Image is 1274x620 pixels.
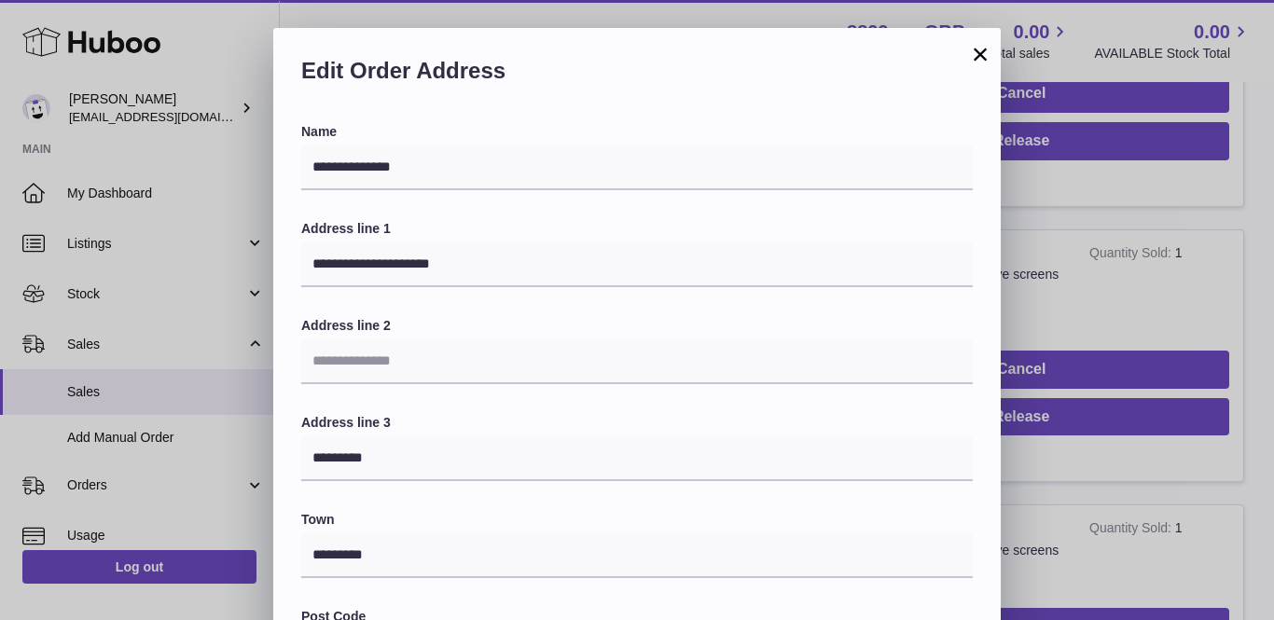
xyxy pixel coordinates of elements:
[301,317,973,335] label: Address line 2
[301,220,973,238] label: Address line 1
[301,56,973,95] h2: Edit Order Address
[301,123,973,141] label: Name
[301,511,973,529] label: Town
[969,43,991,65] button: ×
[301,414,973,432] label: Address line 3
